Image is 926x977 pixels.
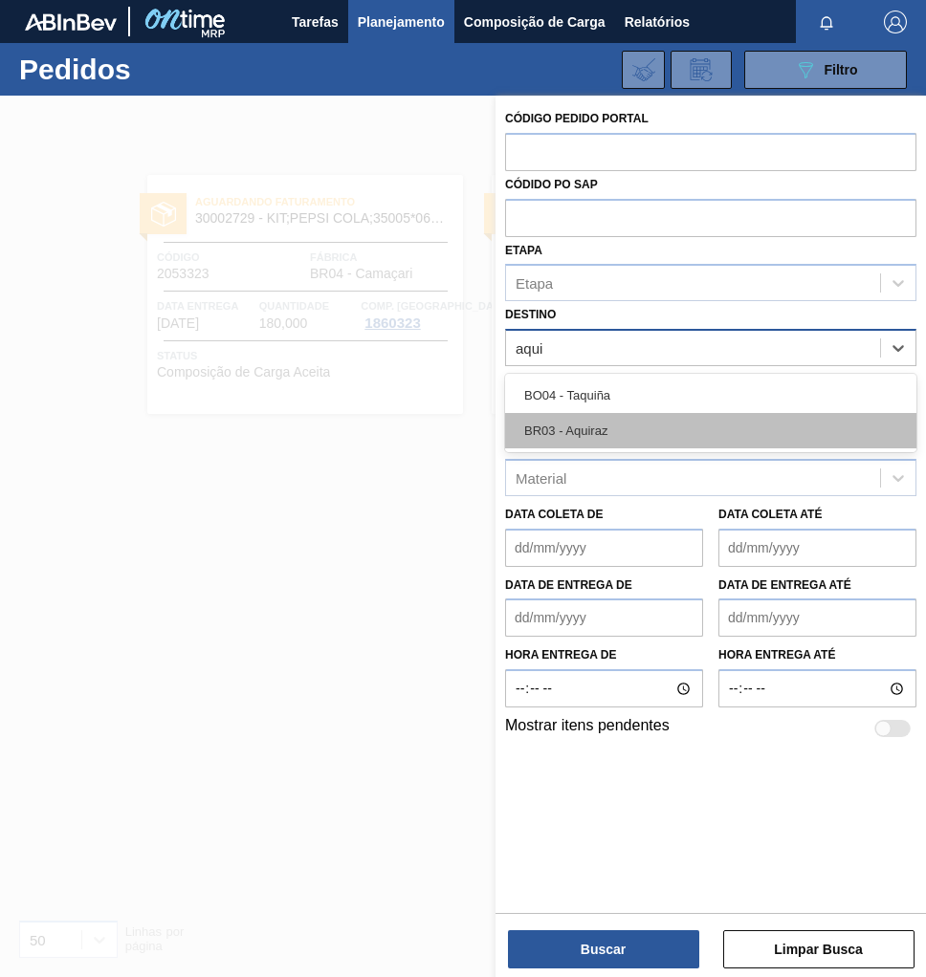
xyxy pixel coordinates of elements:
[25,13,117,31] img: TNhmsLtSVTkK8tSr43FrP2fwEKptu5GPRR3wAAAABJRU5ErkJggg==
[825,62,858,77] span: Filtro
[884,11,907,33] img: Logout
[505,378,916,413] div: BO04 - Taquiña
[505,641,703,669] label: Hora entrega de
[505,178,598,191] label: Códido PO SAP
[505,508,603,521] label: Data coleta de
[505,413,916,448] div: BR03 - Aquiraz
[718,529,916,567] input: dd/mm/yyyy
[505,112,649,125] label: Código Pedido Portal
[19,58,266,80] h1: Pedidos
[718,641,916,669] label: Hora entrega até
[625,11,690,33] span: Relatórios
[505,578,632,592] label: Data de Entrega de
[464,11,606,33] span: Composição de Carga
[744,51,907,89] button: Filtro
[718,578,851,592] label: Data de Entrega até
[505,717,670,740] label: Mostrar itens pendentes
[505,244,542,257] label: Etapa
[718,598,916,637] input: dd/mm/yyyy
[718,508,822,521] label: Data coleta até
[516,275,553,292] div: Etapa
[505,308,556,321] label: Destino
[505,373,564,386] label: Carteira
[358,11,445,33] span: Planejamento
[671,51,732,89] div: Solicitação de Revisão de Pedidos
[516,469,566,486] div: Material
[622,51,665,89] div: Importar Negociações dos Pedidos
[505,598,703,637] input: dd/mm/yyyy
[796,9,857,35] button: Notificações
[292,11,339,33] span: Tarefas
[505,529,703,567] input: dd/mm/yyyy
